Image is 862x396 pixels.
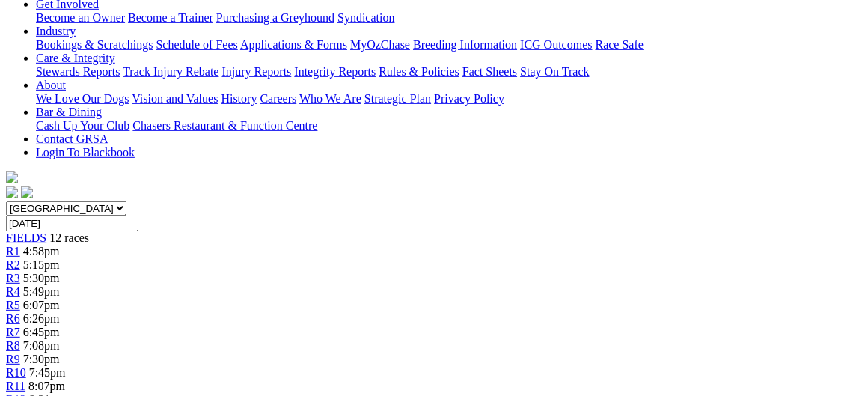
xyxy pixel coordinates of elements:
a: Industry [36,25,76,37]
a: R8 [6,339,20,352]
a: Careers [260,92,296,105]
a: Who We Are [299,92,361,105]
a: Care & Integrity [36,52,115,64]
img: facebook.svg [6,186,18,198]
span: 5:15pm [23,258,60,271]
img: logo-grsa-white.png [6,171,18,183]
a: R6 [6,312,20,325]
a: Stewards Reports [36,65,120,78]
img: twitter.svg [21,186,33,198]
a: Integrity Reports [294,65,376,78]
span: 6:26pm [23,312,60,325]
span: 7:08pm [23,339,60,352]
div: Get Involved [36,11,856,25]
a: R5 [6,299,20,311]
input: Select date [6,216,138,231]
span: 4:58pm [23,245,60,258]
a: Stay On Track [520,65,589,78]
a: R11 [6,380,25,392]
a: We Love Our Dogs [36,92,129,105]
a: Become an Owner [36,11,125,24]
a: ICG Outcomes [520,38,592,51]
a: Cash Up Your Club [36,119,129,132]
a: R4 [6,285,20,298]
a: Chasers Restaurant & Function Centre [132,119,317,132]
a: FIELDS [6,231,46,244]
a: Purchasing a Greyhound [216,11,334,24]
a: History [221,92,257,105]
a: Bar & Dining [36,106,102,118]
a: Bookings & Scratchings [36,38,153,51]
span: 7:30pm [23,353,60,365]
div: Industry [36,38,856,52]
div: Care & Integrity [36,65,856,79]
span: 7:45pm [29,366,66,379]
a: About [36,79,66,91]
a: Login To Blackbook [36,146,135,159]
a: Syndication [337,11,394,24]
div: About [36,92,856,106]
a: Race Safe [595,38,643,51]
a: R9 [6,353,20,365]
a: R7 [6,326,20,338]
a: Schedule of Fees [156,38,237,51]
a: R1 [6,245,20,258]
span: 8:07pm [28,380,65,392]
a: Vision and Values [132,92,218,105]
a: Track Injury Rebate [123,65,218,78]
a: Strategic Plan [364,92,431,105]
a: Applications & Forms [240,38,347,51]
div: Bar & Dining [36,119,856,132]
a: R2 [6,258,20,271]
span: 6:45pm [23,326,60,338]
a: Injury Reports [221,65,291,78]
span: 5:30pm [23,272,60,284]
span: 5:49pm [23,285,60,298]
a: Contact GRSA [36,132,108,145]
a: Become a Trainer [128,11,213,24]
span: 6:07pm [23,299,60,311]
span: 12 races [49,231,89,244]
a: Fact Sheets [462,65,517,78]
a: Rules & Policies [379,65,459,78]
a: R3 [6,272,20,284]
a: R10 [6,366,26,379]
a: Privacy Policy [434,92,504,105]
a: Breeding Information [413,38,517,51]
a: MyOzChase [350,38,410,51]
